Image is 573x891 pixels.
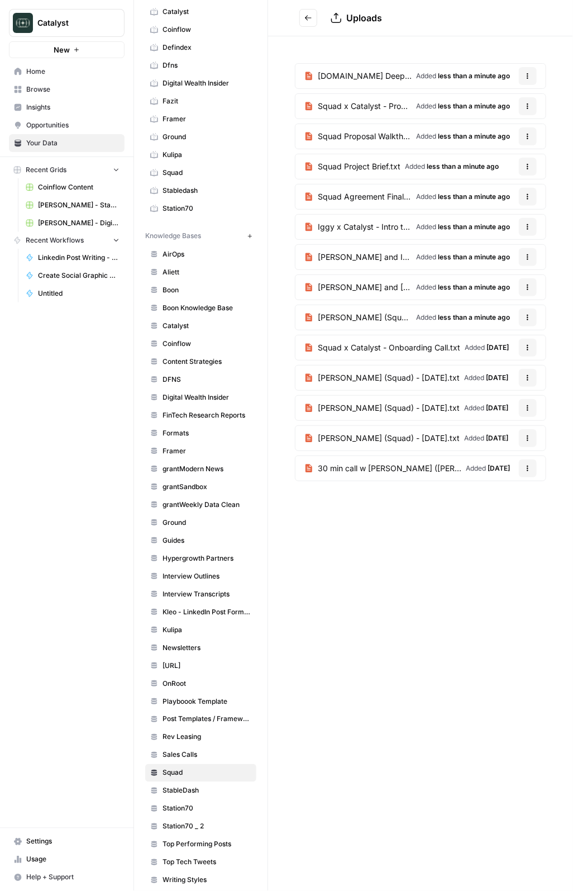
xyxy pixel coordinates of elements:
[163,589,251,599] span: Interview Transcripts
[318,402,460,414] span: [PERSON_NAME] (Squad) - [DATE].txt
[145,478,256,496] a: grantSandbox
[145,549,256,567] a: Hypergrowth Partners
[145,263,256,281] a: Aliett
[21,214,125,232] a: [PERSON_NAME] - Digital Wealth Insider
[163,732,251,742] span: Rev Leasing
[416,222,510,232] span: Added
[438,132,510,140] span: less than a minute ago
[26,138,120,148] span: Your Data
[295,275,519,300] a: [PERSON_NAME] and [PERSON_NAME] (Squad) - [DATE].txtAdded less than a minute ago
[163,804,251,814] span: Station70
[295,305,519,330] a: [PERSON_NAME] (Squad) - [DATE].txtAdded less than a minute ago
[318,342,460,353] span: Squad x Catalyst - Onboarding Call.txt
[145,182,256,200] a: Stabledash
[163,679,251,689] span: OnRoot
[145,299,256,317] a: Boon Knowledge Base
[145,442,256,460] a: Framer
[38,218,120,228] span: [PERSON_NAME] - Digital Wealth Insider
[163,464,251,474] span: grantModern News
[163,7,251,17] span: Catalyst
[163,553,251,563] span: Hypergrowth Partners
[416,252,510,262] span: Added
[145,818,256,836] a: Station70 _ 2
[163,168,251,178] span: Squad
[145,317,256,335] a: Catalyst
[145,21,256,39] a: Coinflow
[145,56,256,74] a: Dfns
[26,67,120,77] span: Home
[38,200,120,210] span: [PERSON_NAME] - StableDash
[318,221,412,233] span: Iggy x Catalyst - Intro to Catalyst.txt
[26,235,84,245] span: Recent Workflows
[427,162,499,170] span: less than a minute ago
[145,836,256,854] a: Top Performing Posts
[318,282,412,293] span: [PERSON_NAME] and [PERSON_NAME] (Squad) - [DATE].txt
[163,203,251,214] span: Station70
[145,532,256,549] a: Guides
[145,281,256,299] a: Boon
[145,871,256,889] a: Writing Styles
[438,313,510,321] span: less than a minute ago
[464,373,508,383] span: Added
[486,343,509,352] span: [DATE]
[26,855,120,865] span: Usage
[163,339,251,349] span: Coinflow
[145,693,256,710] a: Playboook Template
[163,186,251,196] span: Stabledash
[21,249,125,267] a: Linkedin Post Writing - [DATE]
[163,607,251,617] span: Kleo - LinkedIn Post Formats
[163,42,251,53] span: Defindex
[163,822,251,832] span: Station70 _ 2
[318,433,460,444] span: [PERSON_NAME] (Squad) - [DATE].txt
[145,245,256,263] a: AirOps
[299,9,317,27] button: Go back
[295,426,517,451] a: [PERSON_NAME] (Squad) - [DATE].txtAdded [DATE]
[163,375,251,385] span: DFNS
[318,131,412,142] span: Squad Proposal Walkthrough.txt
[145,854,256,871] a: Top Tech Tweets
[26,84,120,94] span: Browse
[145,514,256,532] a: Ground
[416,282,510,292] span: Added
[346,12,382,23] span: Uploads
[145,639,256,657] a: Newsletters
[163,571,251,581] span: Interview Outlines
[9,98,125,116] a: Insights
[21,285,125,302] a: Untitled
[145,388,256,406] a: Digital Wealth Insider
[163,410,251,420] span: FinTech Research Reports
[318,191,412,202] span: Squad Agreement Final Deliverables.txt
[9,116,125,134] a: Opportunities
[295,64,519,88] a: [DOMAIN_NAME] Deep Research.txtAdded less than a minute ago
[38,253,120,263] span: Linkedin Post Writing - [DATE]
[163,60,251,70] span: Dfns
[163,392,251,402] span: Digital Wealth Insider
[21,196,125,214] a: [PERSON_NAME] - StableDash
[405,162,499,172] span: Added
[318,312,412,323] span: [PERSON_NAME] (Squad) - [DATE].txt
[486,373,508,382] span: [DATE]
[163,696,251,707] span: Playboook Template
[26,165,66,175] span: Recent Grids
[295,456,519,481] a: 30 min call w [PERSON_NAME] ([PERSON_NAME] (Squad)).txtAdded [DATE]
[465,343,509,353] span: Added
[9,80,125,98] a: Browse
[295,245,519,269] a: [PERSON_NAME] and Iggy Content Team Call - [DATE].txtAdded less than a minute ago
[145,567,256,585] a: Interview Outlines
[486,404,508,412] span: [DATE]
[13,13,33,33] img: Catalyst Logo
[145,74,256,92] a: Digital Wealth Insider
[163,661,251,671] span: [URL]
[318,101,412,112] span: Squad x Catalyst - Proposal.txt
[295,215,519,239] a: Iggy x Catalyst - Intro to Catalyst.txtAdded less than a minute ago
[295,154,508,179] a: Squad Project Brief.txtAdded less than a minute ago
[438,102,510,110] span: less than a minute ago
[145,164,256,182] a: Squad
[163,482,251,492] span: grantSandbox
[145,728,256,746] a: Rev Leasing
[438,283,510,291] span: less than a minute ago
[145,621,256,639] a: Kulipa
[163,285,251,295] span: Boon
[145,675,256,693] a: OnRoot
[163,78,251,88] span: Digital Wealth Insider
